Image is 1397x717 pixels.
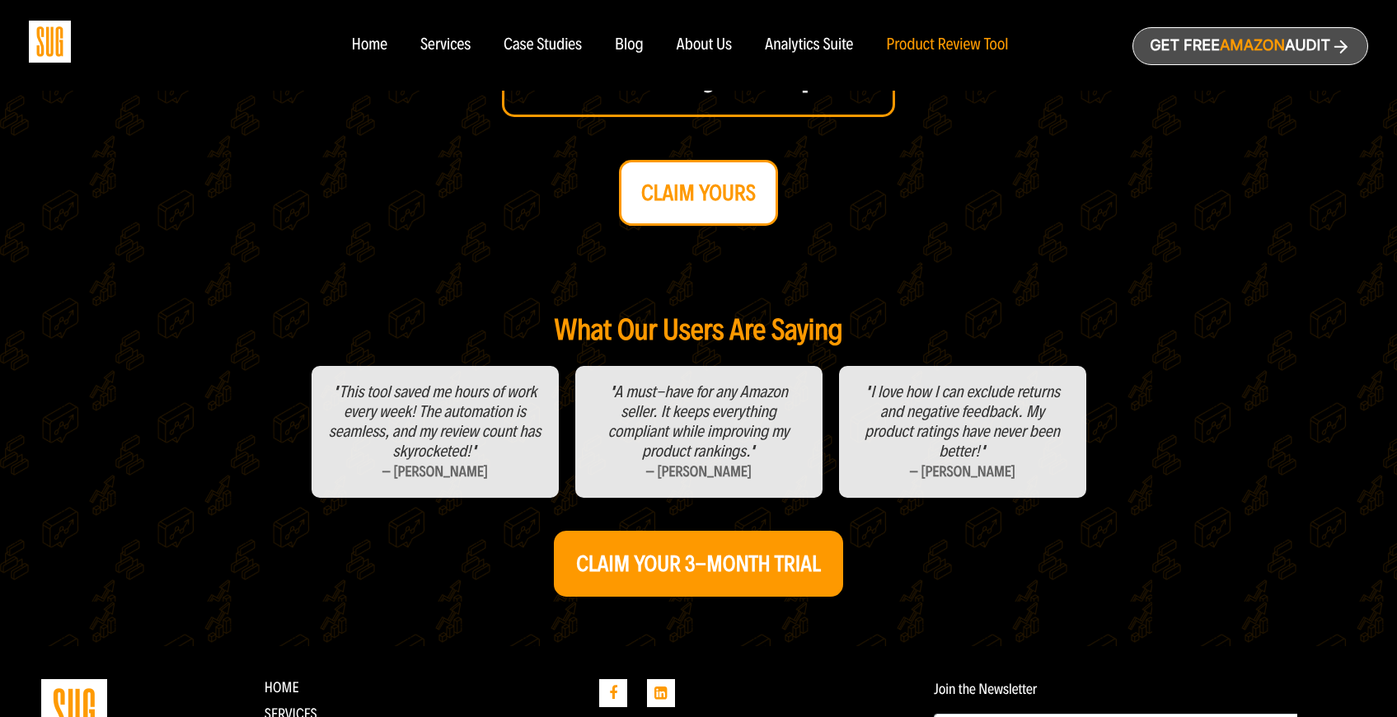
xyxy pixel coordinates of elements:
[351,36,387,54] a: Home
[1220,37,1285,54] span: Amazon
[1132,27,1368,65] a: Get freeAmazonAudit
[677,36,733,54] a: About Us
[554,531,842,597] a: CLAIM YOUR 3-MONTH TRIAL
[265,678,299,696] a: Home
[934,681,1037,697] label: Join the Newsletter
[504,36,582,54] a: Case Studies
[765,36,853,54] a: Analytics Suite
[29,21,71,63] img: Sug
[140,315,1258,346] h2: What Our Users Are Saying
[619,160,778,226] a: CLAIM YOURS
[856,462,1070,481] p: – [PERSON_NAME]
[420,36,471,54] a: Services
[886,36,1008,54] a: Product Review Tool
[592,462,806,481] p: – [PERSON_NAME]
[328,462,542,481] p: – [PERSON_NAME]
[641,180,756,206] strong: CLAIM YOURS
[534,43,864,96] strong: Quick. Easy. Simple.
[592,382,806,462] p: "A must-have for any Amazon seller. It keeps everything compliant while improving my product rank...
[856,382,1070,462] p: "I love how I can exclude returns and negative feedback. My product ratings have never been better!"
[615,36,644,54] a: Blog
[328,382,542,462] p: "This tool saved me hours of work every week! The automation is seamless, and my review count has...
[576,551,820,577] strong: CLAIM YOUR 3-MONTH TRIAL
